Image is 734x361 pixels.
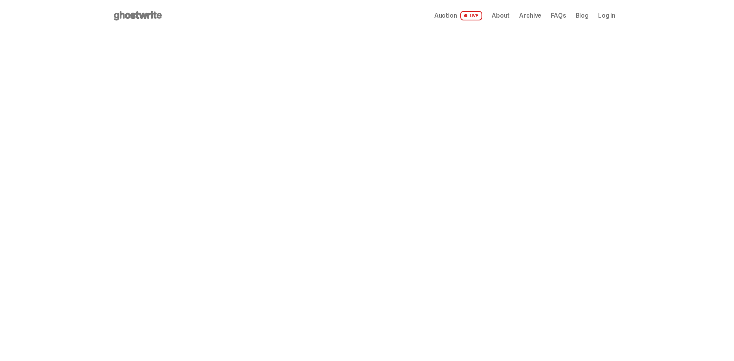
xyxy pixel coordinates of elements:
span: LIVE [460,11,483,20]
a: FAQs [551,13,566,19]
a: Archive [519,13,541,19]
a: About [492,13,510,19]
a: Log in [598,13,615,19]
a: Auction LIVE [434,11,482,20]
a: Blog [576,13,589,19]
span: Auction [434,13,457,19]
